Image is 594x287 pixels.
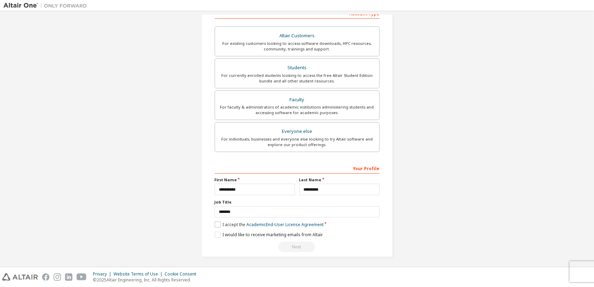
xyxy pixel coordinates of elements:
[299,177,380,183] label: Last Name
[54,273,61,281] img: instagram.svg
[219,73,375,84] div: For currently enrolled students looking to access the free Altair Student Edition bundle and all ...
[215,162,380,174] div: Your Profile
[3,2,90,9] img: Altair One
[219,136,375,148] div: For individuals, businesses and everyone else looking to try Altair software and explore our prod...
[219,41,375,52] div: For existing customers looking to access software downloads, HPC resources, community, trainings ...
[246,222,324,228] a: Academic End-User License Agreement
[215,222,324,228] label: I accept the
[215,242,380,252] div: Read and acccept EULA to continue
[219,127,375,136] div: Everyone else
[93,271,113,277] div: Privacy
[219,95,375,105] div: Faculty
[219,63,375,73] div: Students
[215,232,323,238] label: I would like to receive marketing emails from Altair
[65,273,72,281] img: linkedin.svg
[42,273,49,281] img: facebook.svg
[215,199,380,205] label: Job Title
[77,273,87,281] img: youtube.svg
[219,31,375,41] div: Altair Customers
[165,271,200,277] div: Cookie Consent
[93,277,200,283] p: © 2025 Altair Engineering, Inc. All Rights Reserved.
[2,273,38,281] img: altair_logo.svg
[219,104,375,115] div: For faculty & administrators of academic institutions administering students and accessing softwa...
[113,271,165,277] div: Website Terms of Use
[215,177,295,183] label: First Name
